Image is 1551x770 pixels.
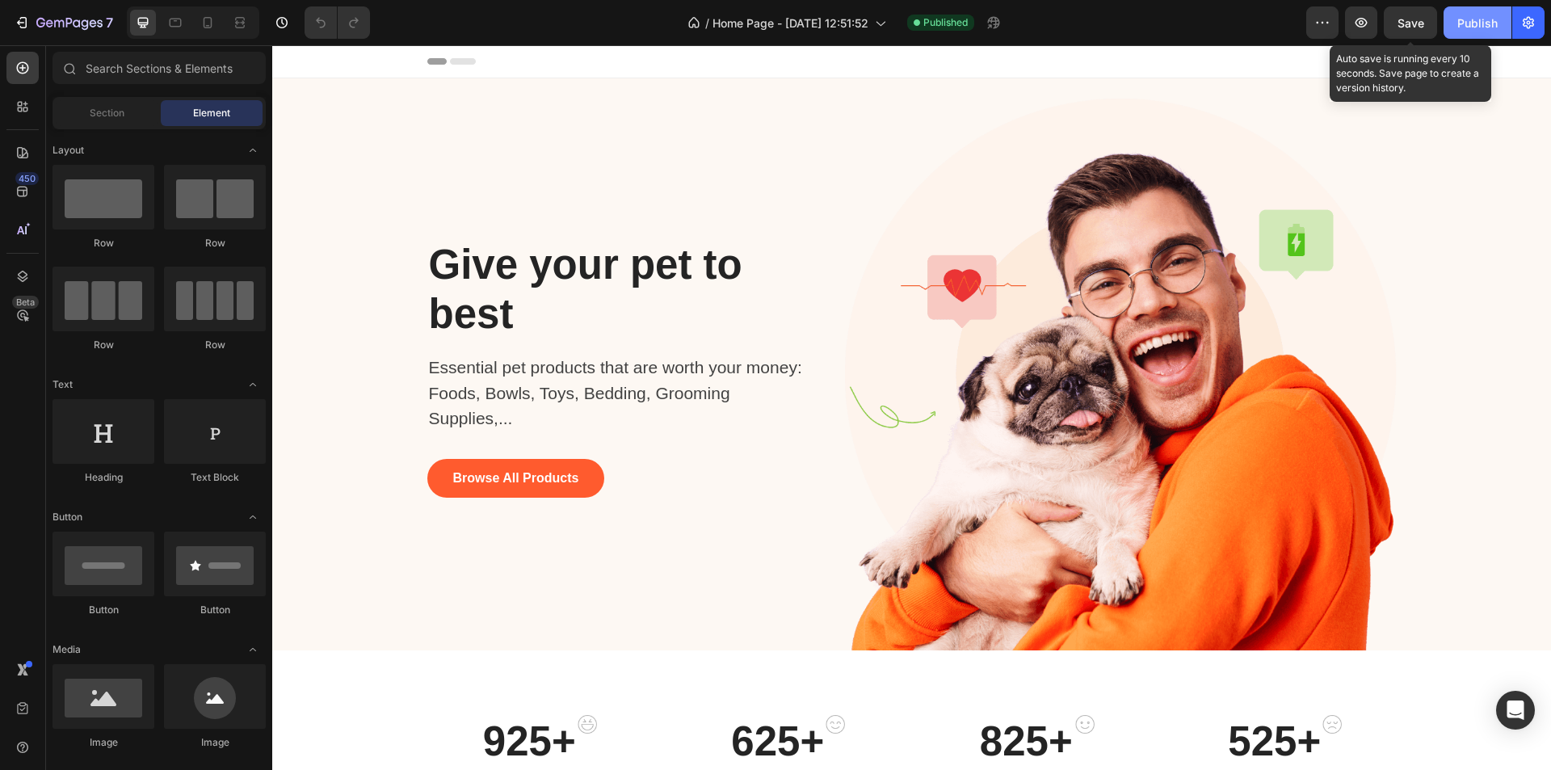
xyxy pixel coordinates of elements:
input: Search Sections & Elements [53,52,266,84]
span: Element [193,106,230,120]
div: Beta [12,296,39,309]
span: Layout [53,143,84,158]
div: Heading [53,470,154,485]
span: Toggle open [240,137,266,163]
div: Publish [1457,15,1498,32]
p: 7 [106,13,113,32]
div: Row [53,236,154,250]
span: Toggle open [240,637,266,663]
p: 925+ [211,671,304,721]
div: Open Intercom Messenger [1496,691,1535,730]
img: Alt Image [573,53,1124,605]
span: Toggle open [240,372,266,398]
span: Button [53,510,82,524]
span: Text [53,377,73,392]
span: Toggle open [240,504,266,530]
img: Alt Image [1050,670,1070,688]
div: Row [53,338,154,352]
img: Alt Image [803,670,822,688]
div: Row [164,236,266,250]
p: 525+ [956,671,1049,721]
span: Media [53,642,81,657]
div: Button [164,603,266,617]
button: Save [1384,6,1437,39]
div: Text Block [164,470,266,485]
span: Home Page - [DATE] 12:51:52 [712,15,868,32]
iframe: Design area [272,45,1551,770]
span: Section [90,106,124,120]
span: / [705,15,709,32]
img: Alt Image [305,670,325,688]
span: Save [1398,16,1424,30]
div: 450 [15,172,39,185]
div: Button [53,603,154,617]
button: 7 [6,6,120,39]
div: Image [53,735,154,750]
p: 625+ [459,671,552,721]
span: Published [923,15,968,30]
button: Publish [1444,6,1511,39]
div: Image [164,735,266,750]
div: Undo/Redo [305,6,370,39]
img: Alt Image [553,670,573,688]
p: 825+ [707,671,801,721]
div: Row [164,338,266,352]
